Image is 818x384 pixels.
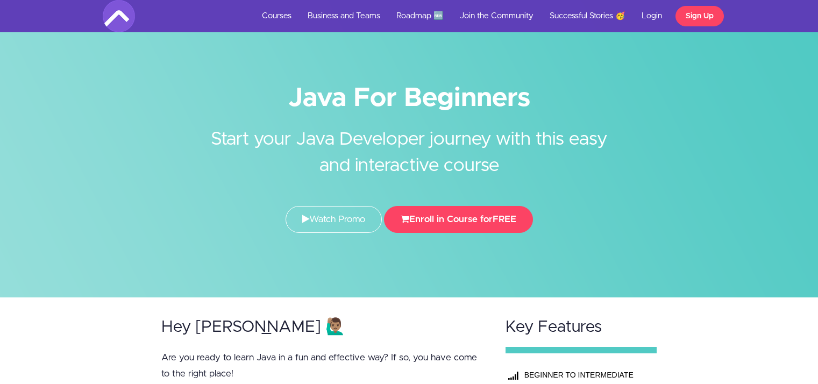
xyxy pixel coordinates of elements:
h1: Java For Beginners [103,86,716,110]
a: Watch Promo [286,206,382,233]
h2: Key Features [506,318,657,336]
button: Enroll in Course forFREE [384,206,533,233]
h2: Start your Java Developer journey with this easy and interactive course [208,110,611,179]
h2: Hey [PERSON_NAME] 🙋🏽‍♂️ [161,318,485,336]
span: FREE [493,215,516,224]
p: Are you ready to learn Java in a fun and effective way? If so, you have come to the right place! [161,350,485,382]
a: Sign Up [675,6,724,26]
